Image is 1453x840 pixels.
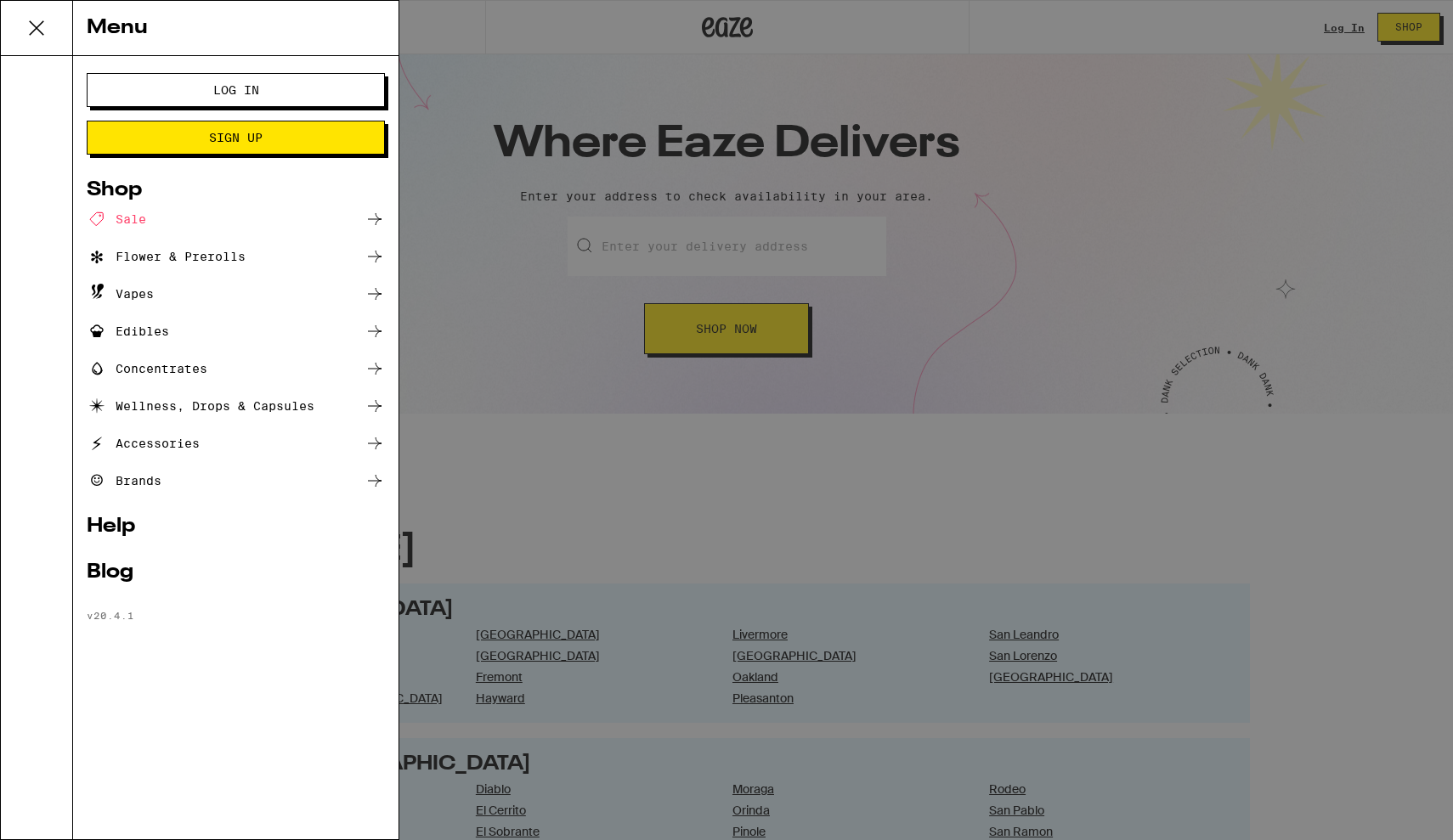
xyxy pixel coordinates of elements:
[87,321,169,341] div: Edibles
[87,433,200,454] div: Accessories
[87,396,314,416] div: Wellness, Drops & Capsules
[87,209,385,229] a: Sale
[209,132,263,144] span: Sign Up
[87,284,154,304] div: Vapes
[87,83,385,97] a: Log In
[87,246,385,267] a: Flower & Prerolls
[87,321,385,341] a: Edibles
[87,396,385,416] a: Wellness, Drops & Capsules
[87,284,385,304] a: Vapes
[87,73,385,107] button: Log In
[87,433,385,454] a: Accessories
[87,209,146,229] div: Sale
[10,12,122,25] span: Hi. Need any help?
[87,516,385,537] a: Help
[87,471,385,491] a: Brands
[87,471,161,491] div: Brands
[87,121,385,155] button: Sign Up
[73,1,399,56] div: Menu
[87,358,385,379] a: Concentrates
[87,131,385,144] a: Sign Up
[87,358,207,379] div: Concentrates
[87,180,385,200] a: Shop
[87,246,246,267] div: Flower & Prerolls
[213,84,259,96] span: Log In
[87,562,385,583] a: Blog
[87,610,134,621] span: v 20.4.1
